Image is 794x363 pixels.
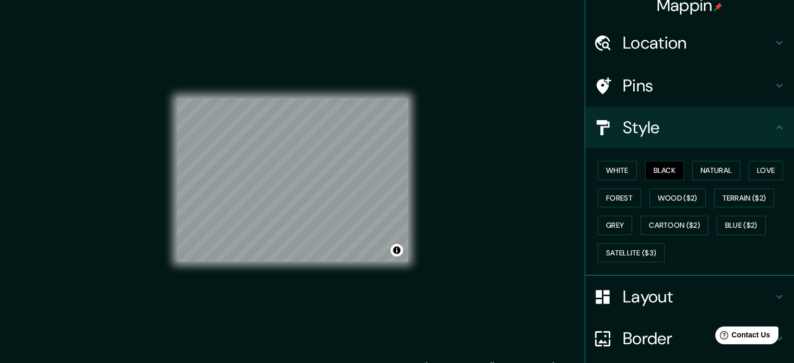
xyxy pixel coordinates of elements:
[749,161,783,180] button: Love
[623,32,773,53] h4: Location
[598,189,641,208] button: Forest
[701,322,783,352] iframe: Help widget launcher
[641,216,708,235] button: Cartoon ($2)
[623,328,773,349] h4: Border
[585,318,794,359] div: Border
[623,117,773,138] h4: Style
[598,161,637,180] button: White
[390,244,403,256] button: Toggle attribution
[714,189,775,208] button: Terrain ($2)
[177,98,408,262] canvas: Map
[645,161,684,180] button: Black
[623,75,773,96] h4: Pins
[585,22,794,64] div: Location
[692,161,740,180] button: Natural
[598,216,632,235] button: Grey
[585,276,794,318] div: Layout
[623,286,773,307] h4: Layout
[585,65,794,107] div: Pins
[714,3,722,11] img: pin-icon.png
[649,189,706,208] button: Wood ($2)
[598,243,665,263] button: Satellite ($3)
[585,107,794,148] div: Style
[717,216,766,235] button: Blue ($2)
